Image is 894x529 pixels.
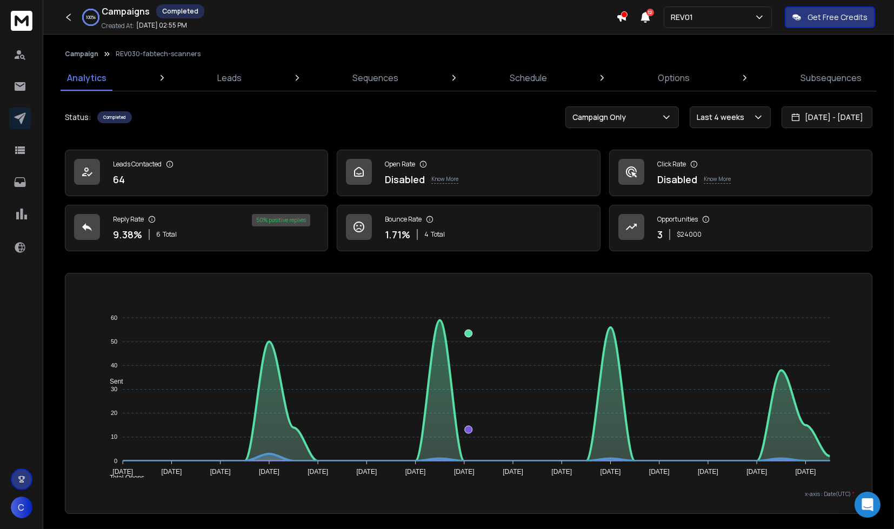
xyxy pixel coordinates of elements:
p: Status: [65,112,91,123]
p: Reply Rate [113,215,144,224]
div: 50 % positive replies [252,214,310,226]
tspan: [DATE] [747,468,768,476]
tspan: 0 [114,458,117,464]
p: Disabled [657,172,697,187]
tspan: [DATE] [698,468,718,476]
span: Sent [102,378,123,385]
a: Opportunities3$24000 [609,205,872,251]
tspan: 60 [111,314,117,321]
tspan: [DATE] [503,468,523,476]
span: Total Opens [102,474,144,481]
span: Total [431,230,445,239]
p: Disabled [385,172,425,187]
p: x-axis : Date(UTC) [83,490,855,498]
tspan: [DATE] [259,468,279,476]
tspan: [DATE] [308,468,328,476]
tspan: [DATE] [552,468,572,476]
p: 64 [113,172,125,187]
p: 100 % [86,14,96,21]
span: 12 [646,9,654,16]
p: 3 [657,227,663,242]
p: Get Free Credits [808,12,868,23]
tspan: 40 [111,362,117,369]
span: 6 [156,230,161,239]
tspan: 20 [111,410,117,416]
button: [DATE] - [DATE] [782,106,872,128]
tspan: 30 [111,386,117,392]
p: REV01 [671,12,697,23]
span: 4 [424,230,429,239]
p: [DATE] 02:55 PM [136,21,187,30]
button: C [11,497,32,518]
p: Campaign Only [572,112,630,123]
a: Click RateDisabledKnow More [609,150,872,196]
p: Know More [704,175,731,184]
p: Leads [217,71,242,84]
p: Click Rate [657,160,686,169]
p: $ 24000 [677,230,702,239]
a: Sequences [346,65,405,91]
p: Sequences [352,71,398,84]
tspan: [DATE] [796,468,816,476]
p: 9.38 % [113,227,142,242]
tspan: 50 [111,338,117,345]
p: Subsequences [800,71,862,84]
a: Options [651,65,696,91]
tspan: [DATE] [454,468,475,476]
p: Last 4 weeks [697,112,749,123]
p: Analytics [67,71,106,84]
tspan: [DATE] [210,468,231,476]
p: 1.71 % [385,227,410,242]
p: Opportunities [657,215,698,224]
a: Bounce Rate1.71%4Total [337,205,600,251]
h1: Campaigns [102,5,150,18]
div: Open Intercom Messenger [855,492,880,518]
p: Bounce Rate [385,215,422,224]
tspan: [DATE] [357,468,377,476]
tspan: 10 [111,434,117,440]
p: REV030-fabtech-scanners [116,50,201,58]
a: Schedule [503,65,553,91]
p: Open Rate [385,160,415,169]
span: Total [163,230,177,239]
tspan: [DATE] [649,468,670,476]
div: Completed [156,4,204,18]
tspan: [DATE] [113,468,134,476]
a: Analytics [61,65,113,91]
a: Leads Contacted64 [65,150,328,196]
a: Open RateDisabledKnow More [337,150,600,196]
p: Leads Contacted [113,160,162,169]
p: Schedule [510,71,547,84]
a: Reply Rate9.38%6Total50% positive replies [65,205,328,251]
tspan: [DATE] [601,468,621,476]
button: Campaign [65,50,98,58]
p: Options [658,71,690,84]
tspan: [DATE] [405,468,426,476]
a: Leads [211,65,248,91]
div: Completed [97,111,132,123]
a: Subsequences [794,65,868,91]
p: Know More [431,175,458,184]
button: Get Free Credits [785,6,875,28]
p: Created At: [102,22,134,30]
tspan: [DATE] [162,468,182,476]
